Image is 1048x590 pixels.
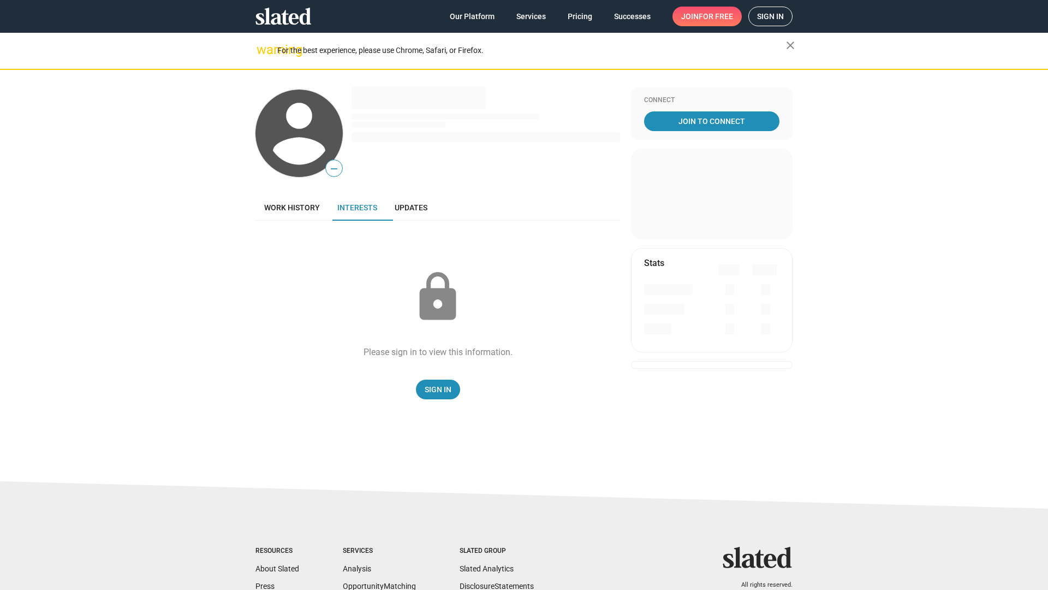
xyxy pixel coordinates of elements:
[364,346,513,358] div: Please sign in to view this information.
[416,380,460,399] a: Sign In
[605,7,659,26] a: Successes
[264,203,320,212] span: Work history
[681,7,733,26] span: Join
[614,7,651,26] span: Successes
[441,7,503,26] a: Our Platform
[559,7,601,26] a: Pricing
[343,564,371,573] a: Analysis
[672,7,742,26] a: Joinfor free
[644,96,779,105] div: Connect
[255,564,299,573] a: About Slated
[757,7,784,26] span: Sign in
[646,111,777,131] span: Join To Connect
[568,7,592,26] span: Pricing
[257,43,270,56] mat-icon: warning
[450,7,495,26] span: Our Platform
[255,547,299,556] div: Resources
[460,564,514,573] a: Slated Analytics
[255,194,329,221] a: Work history
[748,7,793,26] a: Sign in
[326,162,342,176] span: —
[644,257,664,269] mat-card-title: Stats
[516,7,546,26] span: Services
[699,7,733,26] span: for free
[343,547,416,556] div: Services
[277,43,786,58] div: For the best experience, please use Chrome, Safari, or Firefox.
[410,270,465,324] mat-icon: lock
[644,111,779,131] a: Join To Connect
[460,547,534,556] div: Slated Group
[508,7,555,26] a: Services
[386,194,436,221] a: Updates
[395,203,427,212] span: Updates
[784,39,797,52] mat-icon: close
[425,380,451,399] span: Sign In
[337,203,377,212] span: Interests
[329,194,386,221] a: Interests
